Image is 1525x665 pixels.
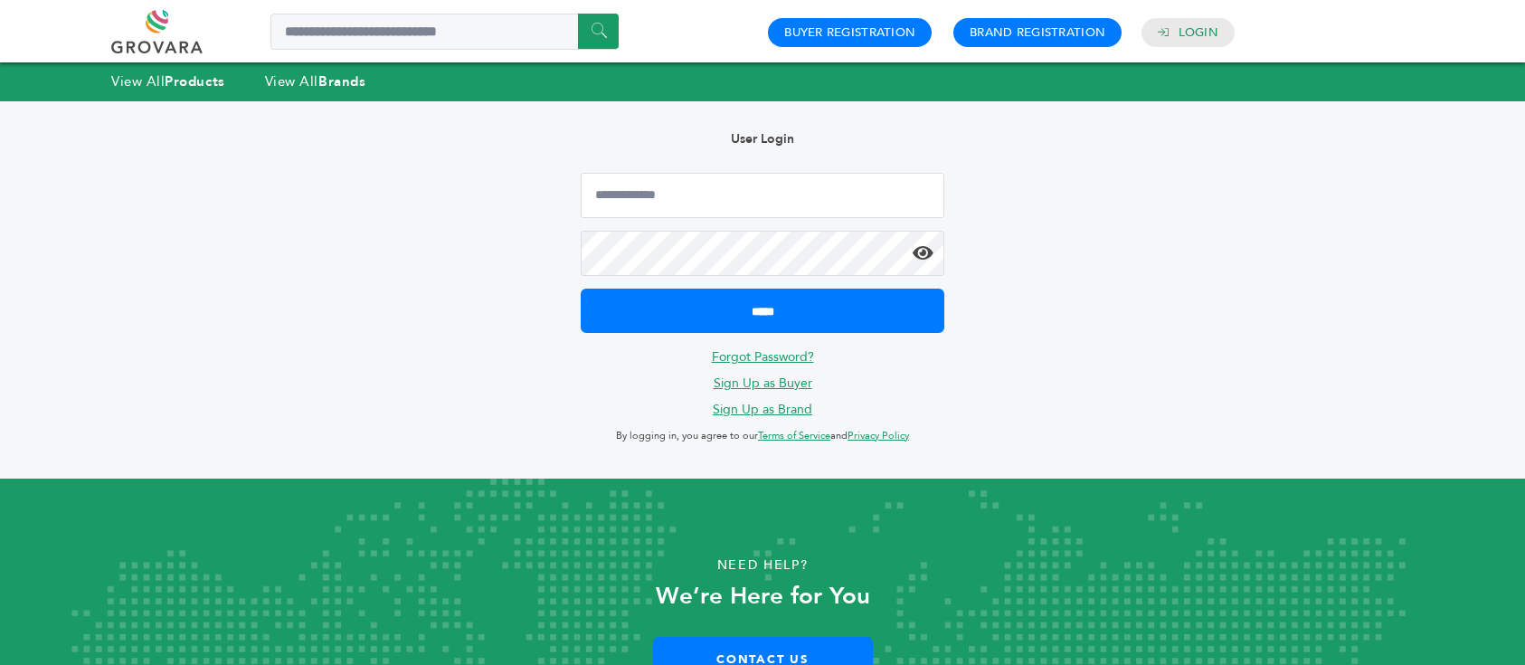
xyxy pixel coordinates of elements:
p: Need Help? [76,552,1448,579]
a: Terms of Service [758,429,830,442]
input: Password [581,231,944,276]
a: View AllProducts [111,72,225,90]
a: Forgot Password? [712,348,814,366]
a: Sign Up as Buyer [714,375,812,392]
a: Buyer Registration [784,24,915,41]
strong: We’re Here for You [656,580,870,613]
input: Search a product or brand... [270,14,619,50]
b: User Login [731,130,794,147]
strong: Products [165,72,224,90]
a: Privacy Policy [848,429,909,442]
a: View AllBrands [265,72,366,90]
p: By logging in, you agree to our and [581,425,944,447]
a: Brand Registration [970,24,1105,41]
input: Email Address [581,173,944,218]
a: Login [1179,24,1218,41]
a: Sign Up as Brand [713,401,812,418]
strong: Brands [318,72,365,90]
